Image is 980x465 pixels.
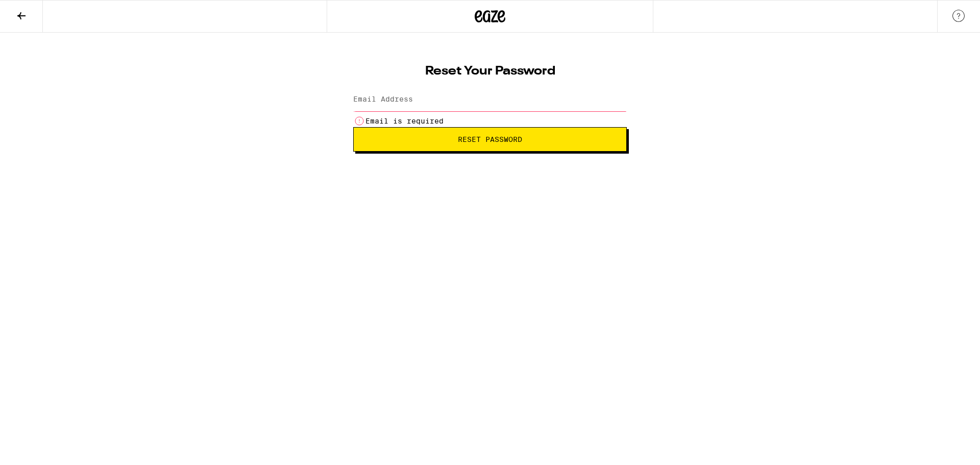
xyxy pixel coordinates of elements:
[353,88,627,111] input: Email Address
[353,115,627,127] li: Email is required
[458,136,522,143] span: Reset Password
[353,127,627,152] button: Reset Password
[6,7,73,15] span: Hi. Need any help?
[353,65,627,78] h1: Reset Your Password
[353,95,413,103] label: Email Address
